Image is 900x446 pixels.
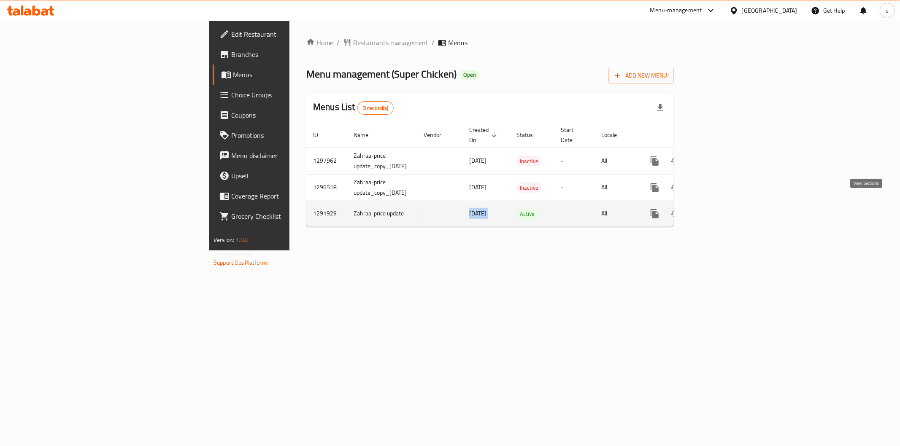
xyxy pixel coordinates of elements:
[347,201,417,226] td: Zahraa-price update
[213,125,359,145] a: Promotions
[469,155,486,166] span: [DATE]
[313,130,329,140] span: ID
[231,171,353,181] span: Upsell
[231,191,353,201] span: Coverage Report
[608,68,674,83] button: Add New Menu
[424,130,452,140] span: Vendor
[645,204,665,224] button: more
[448,38,468,48] span: Menus
[231,211,353,221] span: Grocery Checklist
[214,234,234,245] span: Version:
[516,183,542,193] span: Inactive
[231,150,353,161] span: Menu disclaimer
[354,130,379,140] span: Name
[615,70,667,81] span: Add New Menu
[469,208,486,219] span: [DATE]
[357,101,394,115] div: Total records count
[665,204,685,224] button: Change Status
[645,177,665,198] button: more
[469,125,500,145] span: Created On
[231,90,353,100] span: Choice Groups
[554,174,595,201] td: -
[742,6,797,15] div: [GEOGRAPHIC_DATA]
[213,64,359,85] a: Menus
[516,130,544,140] span: Status
[561,125,584,145] span: Start Date
[213,44,359,64] a: Branches
[432,38,435,48] li: /
[231,130,353,140] span: Promotions
[235,234,249,245] span: 1.0.0
[347,174,417,201] td: Zahraa-price update_copy_[DATE]
[650,98,670,118] div: Export file
[601,130,628,140] span: Locale
[313,101,394,115] h2: Menus List
[665,151,685,171] button: Change Status
[554,201,595,226] td: -
[213,145,359,166] a: Menu disclaimer
[213,206,359,226] a: Grocery Checklist
[213,105,359,125] a: Coupons
[595,201,638,226] td: All
[233,70,353,80] span: Menus
[460,71,479,78] span: Open
[650,5,702,16] div: Menu-management
[213,85,359,105] a: Choice Groups
[214,257,267,268] a: Support.OpsPlatform
[595,174,638,201] td: All
[347,148,417,174] td: Zahraa-price update_copy_[DATE]
[213,24,359,44] a: Edit Restaurant
[306,38,674,48] nav: breadcrumb
[213,166,359,186] a: Upsell
[516,209,538,219] span: Active
[213,186,359,206] a: Coverage Report
[306,64,457,83] span: Menu management ( Super Chicken )
[214,249,252,260] span: Get support on:
[353,38,428,48] span: Restaurants management
[460,70,479,80] div: Open
[886,6,889,15] span: s
[645,151,665,171] button: more
[516,156,542,166] span: Inactive
[306,122,732,227] table: enhanced table
[638,122,732,148] th: Actions
[358,104,394,112] span: 3 record(s)
[231,110,353,120] span: Coupons
[469,182,486,193] span: [DATE]
[554,148,595,174] td: -
[231,49,353,59] span: Branches
[343,38,428,48] a: Restaurants management
[231,29,353,39] span: Edit Restaurant
[595,148,638,174] td: All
